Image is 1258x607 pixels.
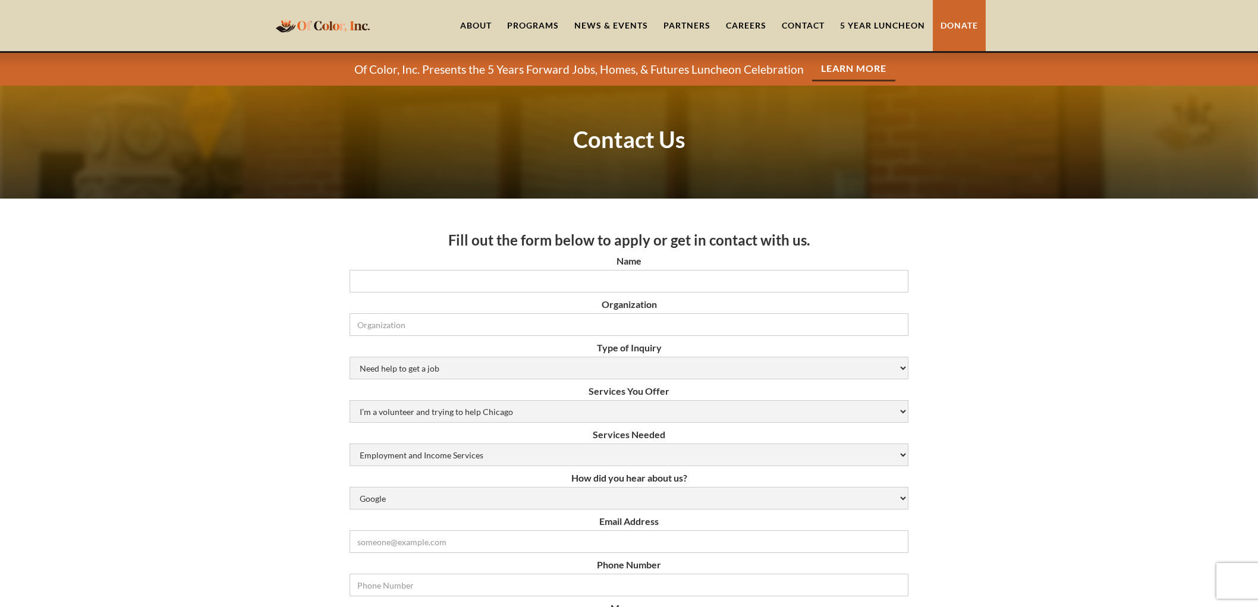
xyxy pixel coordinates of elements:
[350,255,908,267] label: Name
[573,125,685,153] strong: Contact Us
[350,530,908,553] input: someone@example.com
[354,62,804,77] p: Of Color, Inc. Presents the 5 Years Forward Jobs, Homes, & Futures Luncheon Celebration
[812,57,895,81] a: Learn More
[350,472,908,484] label: How did you hear about us?
[350,515,908,527] label: Email Address
[350,231,908,249] h3: Fill out the form below to apply or get in contact with us.
[350,342,908,354] label: Type of Inquiry
[272,11,373,39] a: home
[350,559,908,571] label: Phone Number
[507,20,559,32] div: Programs
[350,385,908,397] label: Services You Offer
[350,313,908,336] input: Organization
[350,574,908,596] input: Phone Number
[350,298,908,310] label: Organization
[350,429,908,441] label: Services Needed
